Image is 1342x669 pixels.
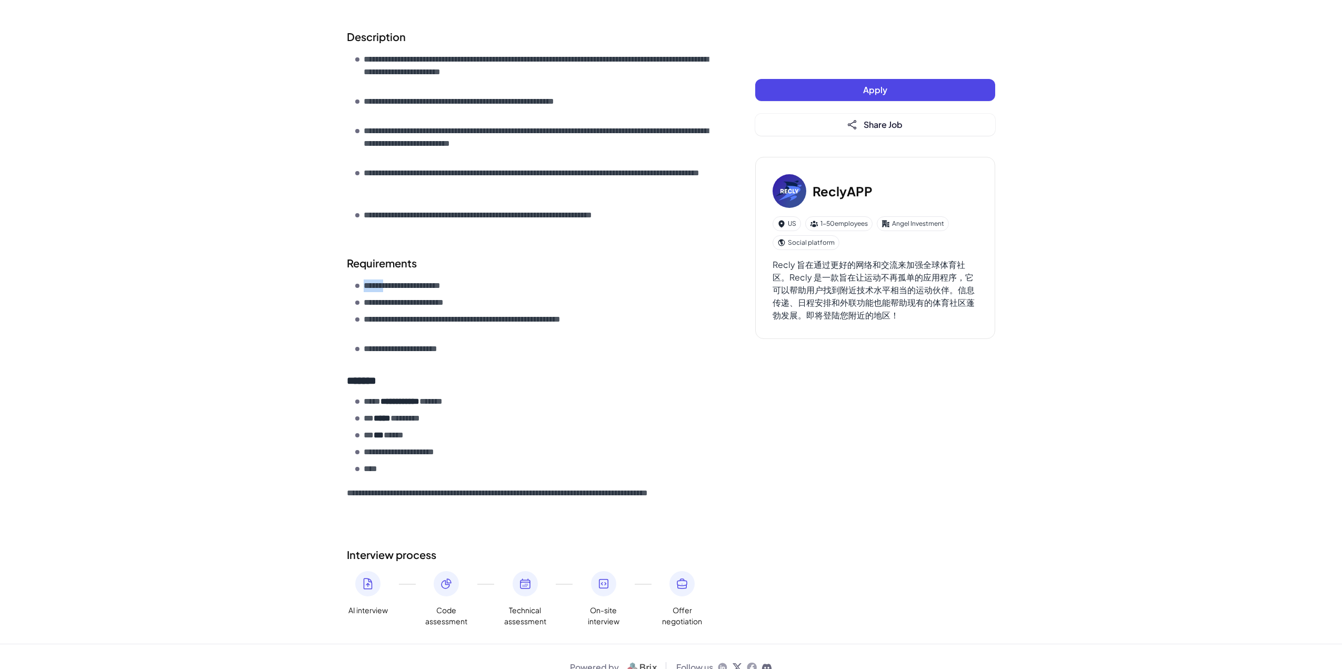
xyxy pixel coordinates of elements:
[755,79,995,101] button: Apply
[347,255,713,271] h2: Requirements
[773,174,806,208] img: Re
[864,119,903,130] span: Share Job
[773,235,839,250] div: Social platform
[347,547,713,563] h2: Interview process
[348,605,388,616] span: AI interview
[425,605,467,627] span: Code assessment
[863,84,887,95] span: Apply
[773,258,978,322] div: Recly 旨在通过更好的网络和交流来加强全球体育社区。Recly 是一款旨在让运动不再孤单的应用程序，它可以帮助用户找到附近技术水平相当的运动伙伴。信息传递、日程安排和外联功能也能帮助现有的体...
[504,605,546,627] span: Technical assessment
[773,216,801,231] div: US
[877,216,949,231] div: Angel Investment
[805,216,873,231] div: 1-50 employees
[755,114,995,136] button: Share Job
[583,605,625,627] span: On-site interview
[347,29,713,45] h2: Description
[661,605,703,627] span: Offer negotiation
[813,182,873,201] h3: ReclyAPP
